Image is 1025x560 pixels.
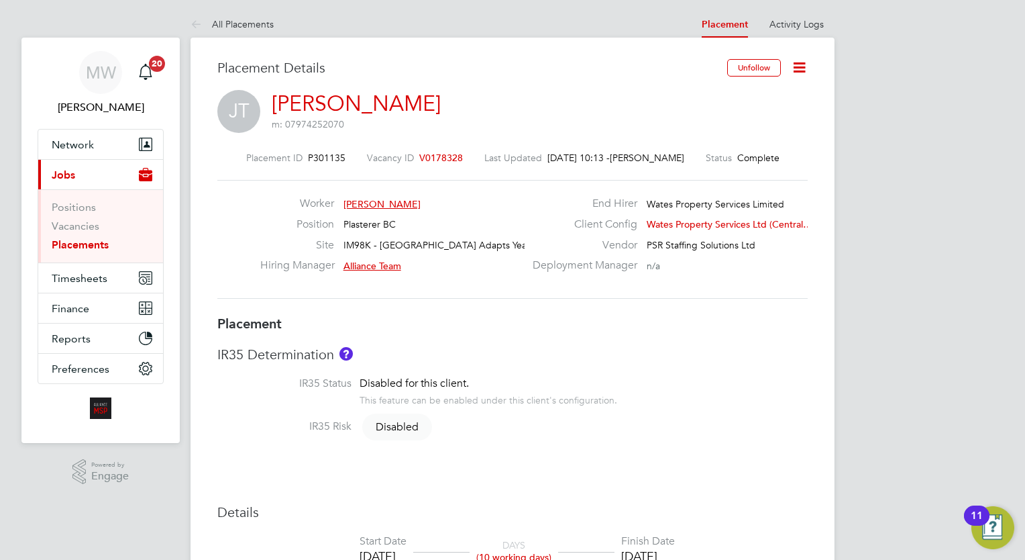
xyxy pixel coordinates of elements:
[260,218,334,232] label: Position
[217,316,282,332] b: Placement
[647,239,755,251] span: PSR Staffing Solutions Ltd
[38,354,163,383] button: Preferences
[38,293,163,323] button: Finance
[132,51,159,94] a: 20
[52,138,94,151] span: Network
[419,152,463,164] span: V0178328
[647,198,784,210] span: Wates Property Services Limited
[706,152,732,164] label: Status
[339,347,353,361] button: About IR35
[52,201,96,214] a: Positions
[272,118,344,130] span: m: 07974252070
[217,59,717,77] h3: Placement Details
[52,302,89,315] span: Finance
[737,152,779,164] span: Complete
[52,220,99,232] a: Vacancies
[647,218,812,230] span: Wates Property Services Ltd (Central…
[343,239,538,251] span: IM98K - [GEOGRAPHIC_DATA] Adapts Year 4
[360,534,407,549] div: Start Date
[610,152,684,164] span: [PERSON_NAME]
[38,189,163,263] div: Jobs
[246,152,303,164] label: Placement ID
[525,197,637,211] label: End Hirer
[149,56,165,72] span: 20
[217,346,808,363] h3: IR35 Determination
[38,263,163,293] button: Timesheets
[362,414,432,440] span: Disabled
[360,377,469,390] span: Disabled for this client.
[191,18,274,30] a: All Placements
[90,398,111,419] img: alliancemsp-logo-retina.png
[21,38,180,443] nav: Main navigation
[647,260,660,272] span: n/a
[525,238,637,252] label: Vendor
[38,398,164,419] a: Go to home page
[702,19,748,30] a: Placement
[308,152,345,164] span: P301135
[272,91,441,117] a: [PERSON_NAME]
[91,459,129,471] span: Powered by
[217,504,808,521] h3: Details
[367,152,414,164] label: Vacancy ID
[525,259,637,273] label: Deployment Manager
[260,197,334,211] label: Worker
[217,377,352,391] label: IR35 Status
[343,260,401,272] span: Alliance Team
[38,51,164,115] a: MW[PERSON_NAME]
[343,218,396,230] span: Plasterer BC
[727,59,781,77] button: Unfollow
[217,420,352,434] label: IR35 Risk
[525,218,637,232] label: Client Config
[52,332,91,345] span: Reports
[971,506,1014,549] button: Open Resource Center, 11 new notifications
[769,18,824,30] a: Activity Logs
[38,130,163,159] button: Network
[38,324,163,353] button: Reports
[971,516,983,533] div: 11
[52,169,75,181] span: Jobs
[38,160,163,189] button: Jobs
[621,534,675,549] div: Finish Date
[484,152,542,164] label: Last Updated
[52,238,109,251] a: Placements
[72,459,129,485] a: Powered byEngage
[86,64,116,81] span: MW
[260,238,334,252] label: Site
[52,363,109,375] span: Preferences
[217,90,260,133] span: JT
[52,272,107,285] span: Timesheets
[343,198,421,210] span: [PERSON_NAME]
[547,152,610,164] span: [DATE] 10:13 -
[360,391,617,406] div: This feature can be enabled under this client's configuration.
[260,259,334,273] label: Hiring Manager
[91,471,129,482] span: Engage
[38,99,164,115] span: Megan Westlotorn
